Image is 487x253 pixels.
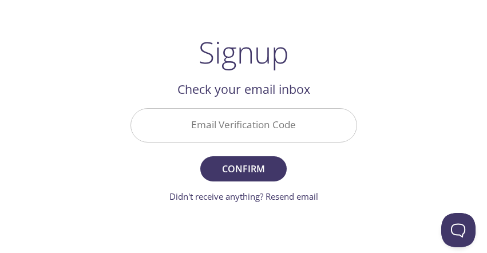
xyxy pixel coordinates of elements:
[130,80,357,99] h2: Check your email inbox
[441,213,476,247] iframe: Help Scout Beacon - Open
[213,161,274,177] span: Confirm
[169,191,318,202] a: Didn't receive anything? Resend email
[199,35,289,69] h1: Signup
[200,156,286,181] button: Confirm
